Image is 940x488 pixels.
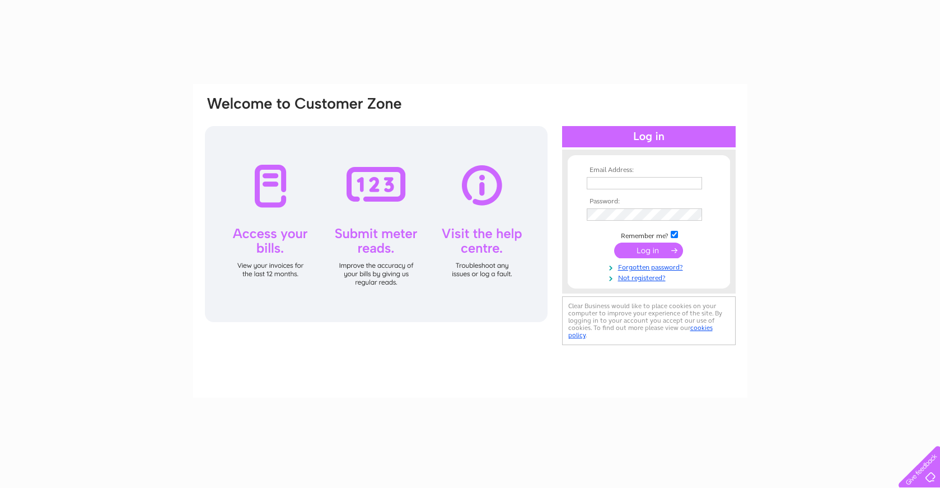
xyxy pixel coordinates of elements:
[587,261,714,272] a: Forgotten password?
[584,198,714,206] th: Password:
[587,272,714,282] a: Not registered?
[584,166,714,174] th: Email Address:
[614,243,683,258] input: Submit
[568,324,713,339] a: cookies policy
[562,296,736,345] div: Clear Business would like to place cookies on your computer to improve your experience of the sit...
[584,229,714,240] td: Remember me?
